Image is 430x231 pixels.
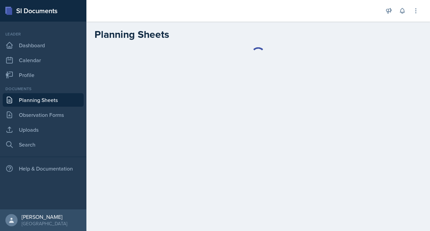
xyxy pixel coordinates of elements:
a: Dashboard [3,38,84,52]
a: Observation Forms [3,108,84,122]
a: Uploads [3,123,84,136]
a: Calendar [3,53,84,67]
div: [GEOGRAPHIC_DATA] [22,220,67,227]
div: Documents [3,86,84,92]
div: Help & Documentation [3,162,84,175]
a: Profile [3,68,84,82]
a: Search [3,138,84,151]
div: [PERSON_NAME] [22,213,67,220]
h2: Planning Sheets [95,28,169,41]
div: Leader [3,31,84,37]
a: Planning Sheets [3,93,84,107]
